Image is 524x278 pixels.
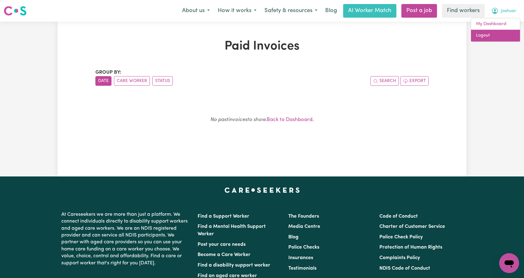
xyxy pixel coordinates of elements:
img: Careseekers logo [4,5,27,16]
a: Careseekers home page [225,188,300,193]
a: Police Checks [288,245,319,250]
a: Protection of Human Rights [379,245,442,250]
a: Charter of Customer Service [379,224,445,229]
a: Code of Conduct [379,214,418,219]
a: Logout [471,30,520,41]
a: My Dashboard [471,18,520,30]
span: Group by: [95,70,121,75]
a: Post your care needs [198,242,246,247]
button: How it works [214,4,260,17]
h1: Paid Invoices [95,39,429,54]
button: Search [370,76,399,86]
a: Become a Care Worker [198,252,251,257]
a: Insurances [288,255,313,260]
small: . [210,117,314,122]
a: Blog [321,4,341,18]
a: The Founders [288,214,319,219]
a: Police Check Policy [379,235,423,240]
button: Safety & resources [260,4,321,17]
em: No past invoices to show. [210,117,267,122]
a: NDIS Code of Conduct [379,266,430,271]
a: Find a disability support worker [198,263,270,268]
a: Blog [288,235,299,240]
p: At Careseekers we are more than just a platform. We connect individuals directly to disability su... [61,209,190,269]
div: My Account [471,18,520,42]
a: Find a Support Worker [198,214,249,219]
a: AI Worker Match [343,4,396,18]
a: Post a job [401,4,437,18]
a: Find a Mental Health Support Worker [198,224,266,237]
button: sort invoices by date [95,76,111,86]
button: Export [400,76,429,86]
span: Joshuar [501,8,516,15]
iframe: Button to launch messaging window [499,253,519,273]
a: Back to Dashboard [267,117,312,122]
a: Careseekers logo [4,4,27,18]
button: About us [178,4,214,17]
button: My Account [487,4,520,17]
a: Complaints Policy [379,255,420,260]
a: Testimonials [288,266,317,271]
a: Find workers [442,4,485,18]
button: sort invoices by paid status [152,76,173,86]
a: Media Centre [288,224,320,229]
button: sort invoices by care worker [114,76,150,86]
